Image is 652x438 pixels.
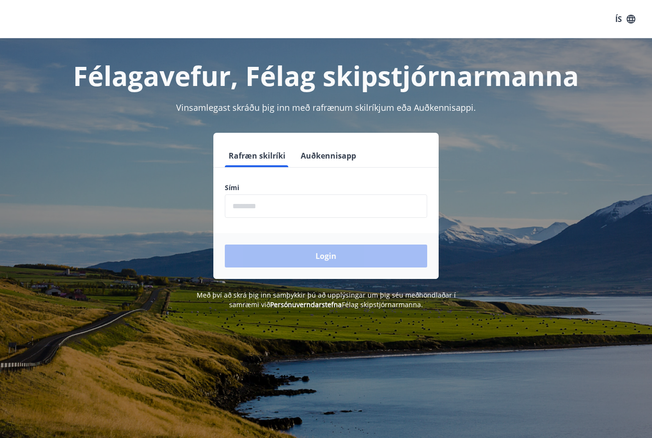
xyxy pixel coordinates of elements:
[176,102,476,113] span: Vinsamlegast skráðu þig inn með rafrænum skilríkjum eða Auðkennisappi.
[270,300,342,309] a: Persónuverndarstefna
[225,183,427,192] label: Sími
[610,11,641,28] button: ÍS
[197,290,456,309] span: Með því að skrá þig inn samþykkir þú að upplýsingar um þig séu meðhöndlaðar í samræmi við Félag s...
[11,57,641,94] h1: Félagavefur, Félag skipstjórnarmanna
[297,144,360,167] button: Auðkennisapp
[225,144,289,167] button: Rafræn skilríki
